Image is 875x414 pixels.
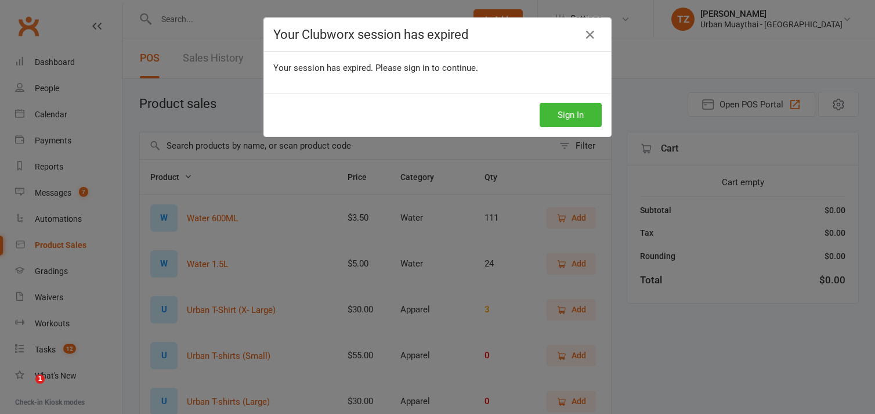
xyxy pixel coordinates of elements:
[12,375,39,402] iframe: Intercom live chat
[35,375,45,384] span: 1
[273,63,478,73] span: Your session has expired. Please sign in to continue.
[273,27,602,42] h4: Your Clubworx session has expired
[581,26,599,44] a: Close
[540,103,602,127] button: Sign In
